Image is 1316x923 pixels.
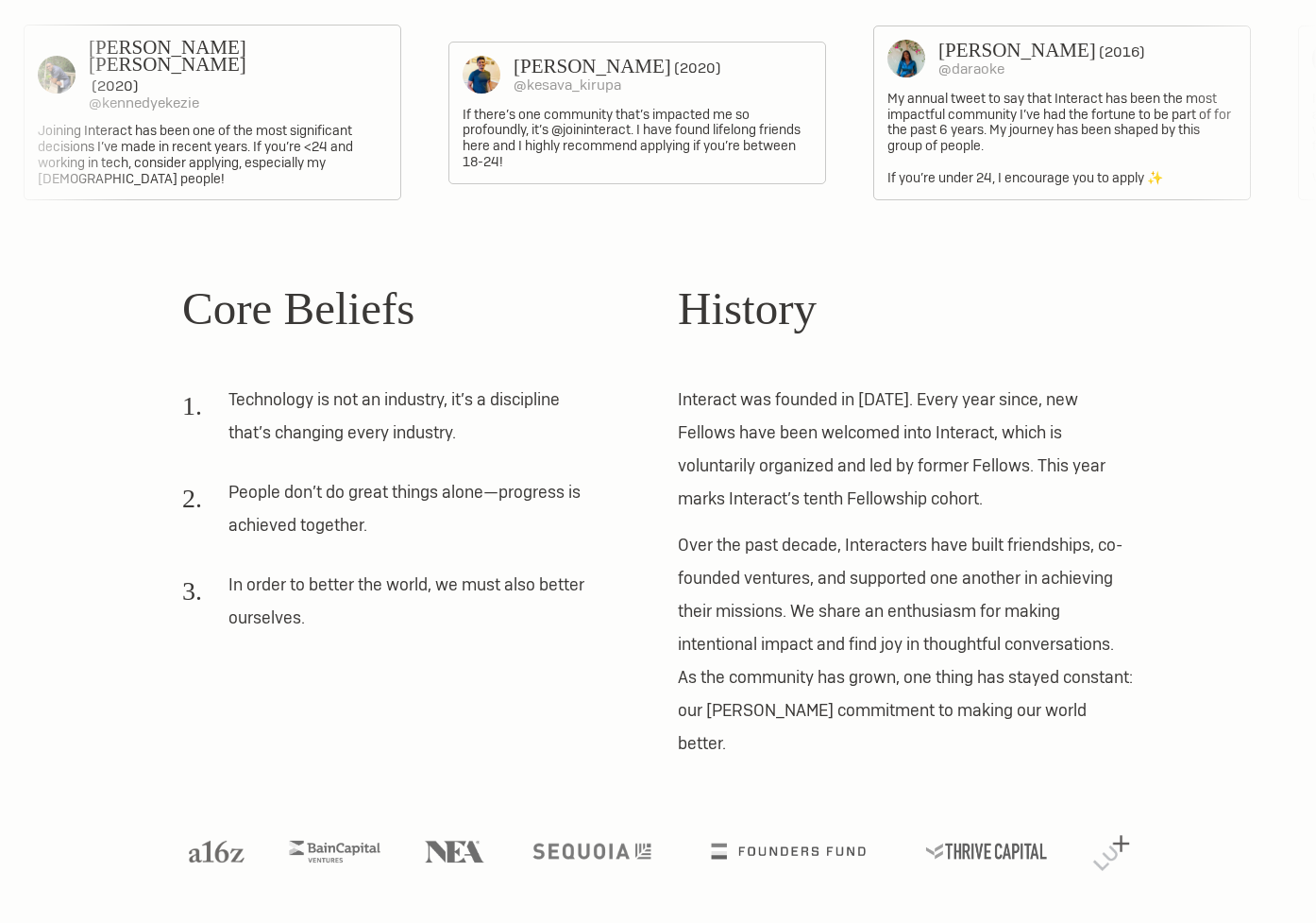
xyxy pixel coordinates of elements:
h4: (2020) [90,79,137,93]
p: Interact was founded in [DATE]. Every year since, new Fellows have been welcomed into Interact, w... [678,383,1134,515]
img: Dara Oke's Profile Picture [886,40,923,77]
p: Joining Interact has been one of the most significant decisions I’ve made in recent years. If you... [36,123,385,186]
li: In order to better the world, we must also better ourselves. [182,568,599,647]
h3: [PERSON_NAME] [512,58,669,75]
h3: [PERSON_NAME] [PERSON_NAME] [87,39,385,73]
img: Lux Capital logo [1093,836,1130,872]
li: People don’t do great things alone—progress is achieved together. [182,475,599,555]
img: NEA logo [425,841,484,863]
img: Founders Fund logo [711,844,865,859]
img: Kennedy Ekezie-Joseph's Profile Picture [36,56,74,94]
img: Kesava Dinakaran's Profile Picture [461,56,498,94]
h4: @daraoke [936,62,1143,76]
p: My annual tweet to say that Interact has been the most impactful community I’ve had the fortune t... [886,91,1235,186]
img: Sequoia logo [532,844,650,859]
h2: Core Beliefs [182,274,638,344]
p: If there’s one community that’s impacted me so profoundly, it’s @joininteract. I have found lifel... [461,107,810,170]
h2: History [678,274,1134,344]
h4: @kesava_kirupa [512,78,719,92]
img: Bain Capital Ventures logo [289,841,380,863]
h4: @kennedyekezie [87,96,385,110]
li: Technology is not an industry, it’s a discipline that’s changing every industry. [182,383,599,462]
h4: (2016) [1097,45,1143,59]
a: Dara Oke's Profile Picture[PERSON_NAME](2016)@daraokeMy annual tweet to say that Interact has bee... [848,2,1273,224]
h4: (2020) [672,61,719,75]
p: Over the past decade, Interacters have built friendships, co-founded ventures, and supported one ... [678,528,1134,760]
a: Kesava Dinakaran's Profile Picture[PERSON_NAME](2020)@kesava_kirupaIf there’s one community that’... [423,18,848,208]
h3: [PERSON_NAME] [936,42,1094,59]
img: A16Z logo [189,841,244,863]
img: Thrive Capital logo [926,844,1047,859]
